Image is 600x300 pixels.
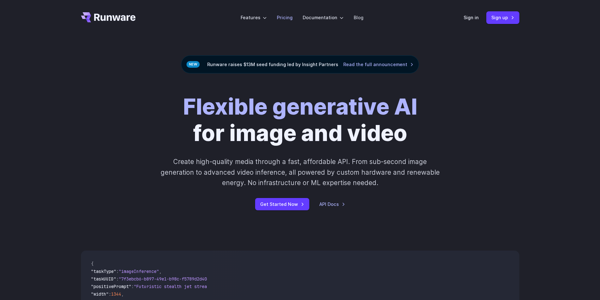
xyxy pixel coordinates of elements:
span: : [131,284,134,289]
p: Create high-quality media through a fast, affordable API. From sub-second image generation to adv... [160,156,440,188]
span: "taskType" [91,269,116,274]
a: Sign up [486,11,519,24]
a: Read the full announcement [343,61,414,68]
a: Blog [354,14,363,21]
h1: for image and video [183,93,417,146]
span: "width" [91,291,109,297]
span: "7f3ebcb6-b897-49e1-b98c-f5789d2d40d7" [119,276,214,282]
label: Documentation [303,14,344,21]
a: API Docs [319,201,345,208]
span: : [109,291,111,297]
span: : [116,269,119,274]
span: "Futuristic stealth jet streaking through a neon-lit cityscape with glowing purple exhaust" [134,284,363,289]
a: Get Started Now [255,198,309,210]
a: Go to / [81,12,136,22]
span: , [121,291,124,297]
a: Sign in [464,14,479,21]
div: Runware raises $13M seed funding led by Insight Partners [181,55,419,73]
span: : [116,276,119,282]
span: "positivePrompt" [91,284,131,289]
span: "imageInference" [119,269,159,274]
span: , [159,269,162,274]
label: Features [241,14,267,21]
span: { [91,261,94,267]
span: "taskUUID" [91,276,116,282]
strong: Flexible generative AI [183,93,417,120]
span: 1344 [111,291,121,297]
a: Pricing [277,14,293,21]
